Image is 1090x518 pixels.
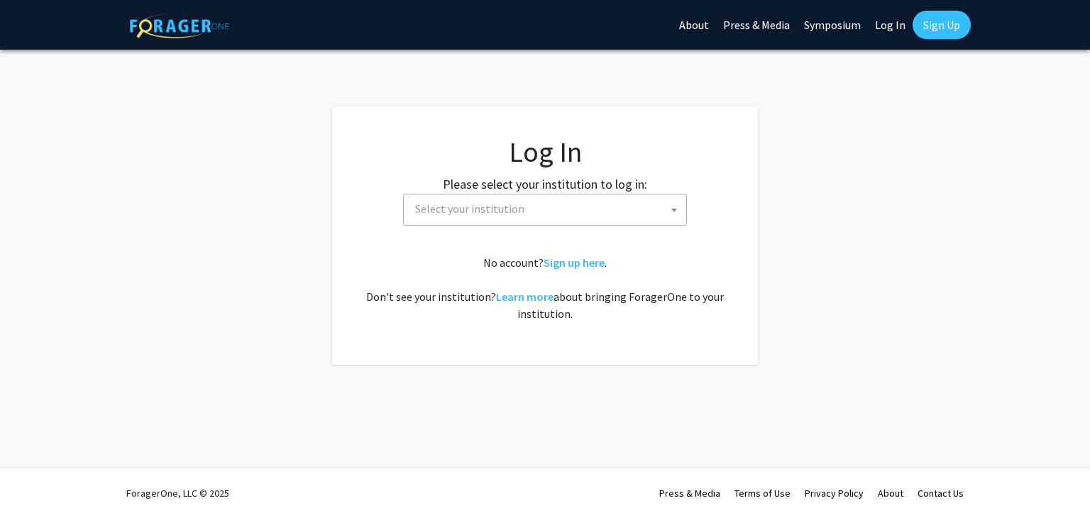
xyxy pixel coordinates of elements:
a: Terms of Use [734,487,791,500]
img: ForagerOne Logo [130,13,229,38]
h1: Log In [360,135,730,169]
a: Sign up here [544,255,605,270]
a: Contact Us [918,487,964,500]
a: About [878,487,903,500]
div: ForagerOne, LLC © 2025 [126,468,229,518]
span: Select your institution [409,194,686,224]
a: Privacy Policy [805,487,864,500]
span: Select your institution [415,202,524,216]
a: Learn more about bringing ForagerOne to your institution [496,290,554,304]
a: Press & Media [659,487,720,500]
label: Please select your institution to log in: [443,175,647,194]
div: No account? . Don't see your institution? about bringing ForagerOne to your institution. [360,254,730,322]
a: Sign Up [913,11,971,39]
span: Select your institution [403,194,687,226]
